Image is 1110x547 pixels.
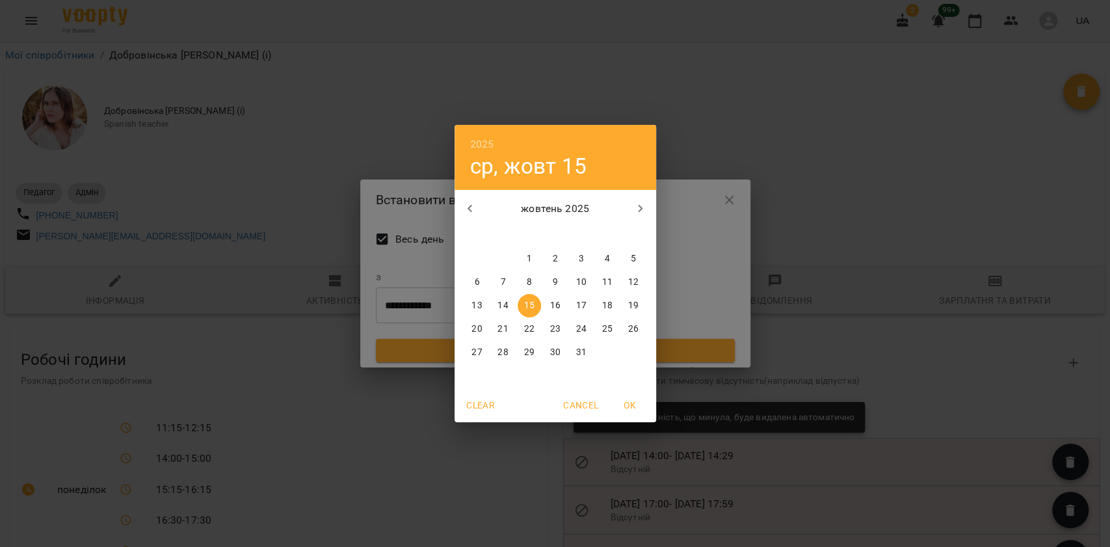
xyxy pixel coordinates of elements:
[465,397,496,413] span: Clear
[628,323,638,336] p: 26
[500,276,505,289] p: 7
[544,271,567,294] button: 9
[549,346,560,359] p: 30
[466,271,489,294] button: 6
[596,317,619,341] button: 25
[518,294,541,317] button: 15
[460,394,501,417] button: Clear
[578,252,583,265] p: 3
[497,323,508,336] p: 21
[570,247,593,271] button: 3
[523,323,534,336] p: 22
[470,135,494,153] button: 2025
[558,394,603,417] button: Cancel
[526,252,531,265] p: 1
[470,153,587,180] button: ср, жовт 15
[622,228,645,241] span: нд
[549,299,560,312] p: 16
[523,346,534,359] p: 29
[523,299,534,312] p: 15
[552,252,557,265] p: 2
[601,276,612,289] p: 11
[622,247,645,271] button: 5
[518,228,541,241] span: ср
[492,341,515,364] button: 28
[622,271,645,294] button: 12
[466,341,489,364] button: 27
[628,276,638,289] p: 12
[570,317,593,341] button: 24
[575,323,586,336] p: 24
[471,299,482,312] p: 13
[630,252,635,265] p: 5
[544,317,567,341] button: 23
[570,294,593,317] button: 17
[596,294,619,317] button: 18
[474,276,479,289] p: 6
[596,271,619,294] button: 11
[544,341,567,364] button: 30
[549,323,560,336] p: 23
[570,228,593,241] span: пт
[492,228,515,241] span: вт
[466,317,489,341] button: 20
[544,294,567,317] button: 16
[492,271,515,294] button: 7
[485,201,625,217] p: жовтень 2025
[601,299,612,312] p: 18
[609,394,651,417] button: OK
[601,323,612,336] p: 25
[466,294,489,317] button: 13
[544,228,567,241] span: чт
[471,346,482,359] p: 27
[575,346,586,359] p: 31
[614,397,646,413] span: OK
[526,276,531,289] p: 8
[518,341,541,364] button: 29
[518,247,541,271] button: 1
[622,294,645,317] button: 19
[471,323,482,336] p: 20
[604,252,609,265] p: 4
[628,299,638,312] p: 19
[544,247,567,271] button: 2
[570,341,593,364] button: 31
[575,276,586,289] p: 10
[622,317,645,341] button: 26
[570,271,593,294] button: 10
[518,317,541,341] button: 22
[492,294,515,317] button: 14
[575,299,586,312] p: 17
[596,247,619,271] button: 4
[492,317,515,341] button: 21
[518,271,541,294] button: 8
[497,299,508,312] p: 14
[466,228,489,241] span: пн
[563,397,598,413] span: Cancel
[497,346,508,359] p: 28
[596,228,619,241] span: сб
[552,276,557,289] p: 9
